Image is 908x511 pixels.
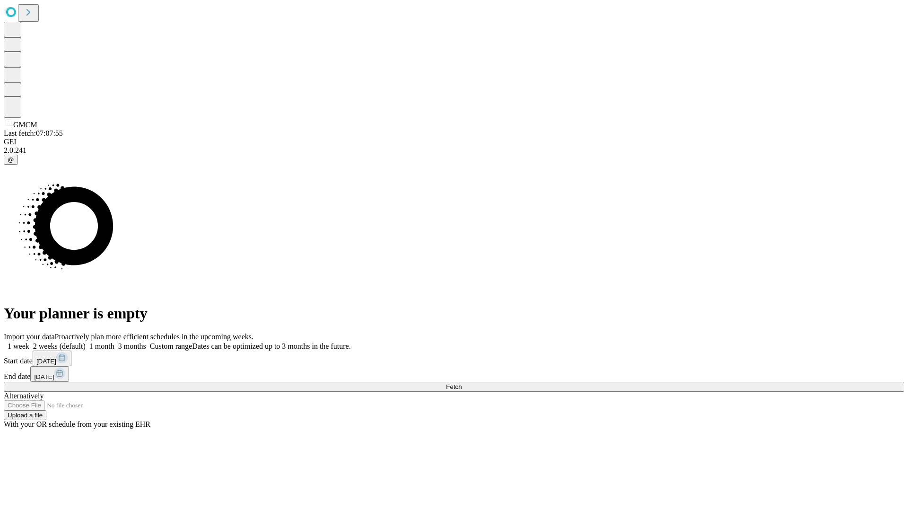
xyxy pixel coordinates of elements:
[30,366,69,382] button: [DATE]
[4,146,904,155] div: 2.0.241
[4,129,63,137] span: Last fetch: 07:07:55
[13,121,37,129] span: GMCM
[118,342,146,350] span: 3 months
[4,420,150,428] span: With your OR schedule from your existing EHR
[4,351,904,366] div: Start date
[55,333,253,341] span: Proactively plan more efficient schedules in the upcoming weeks.
[4,382,904,392] button: Fetch
[446,383,462,390] span: Fetch
[8,156,14,163] span: @
[4,155,18,165] button: @
[4,366,904,382] div: End date
[36,358,56,365] span: [DATE]
[4,138,904,146] div: GEI
[150,342,192,350] span: Custom range
[33,342,86,350] span: 2 weeks (default)
[4,392,44,400] span: Alternatively
[4,305,904,322] h1: Your planner is empty
[89,342,114,350] span: 1 month
[34,373,54,380] span: [DATE]
[33,351,71,366] button: [DATE]
[4,410,46,420] button: Upload a file
[192,342,350,350] span: Dates can be optimized up to 3 months in the future.
[8,342,29,350] span: 1 week
[4,333,55,341] span: Import your data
